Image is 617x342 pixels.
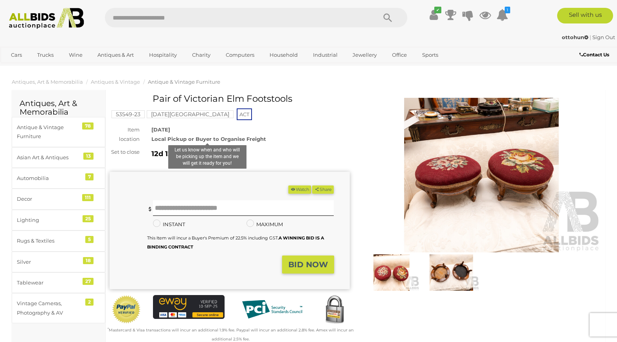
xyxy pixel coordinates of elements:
a: Hospitality [144,49,182,61]
label: MAXIMUM [246,220,283,229]
a: Industrial [308,49,343,61]
a: ottohun [562,34,590,40]
i: 1 [505,7,510,13]
a: ✔ [428,8,439,22]
a: Decor 111 [12,189,105,209]
a: Antique & Vintage Furniture 78 [12,117,105,147]
div: Item location [104,125,146,144]
div: Antique & Vintage Furniture [17,123,81,141]
a: [DATE][GEOGRAPHIC_DATA] [147,111,234,117]
small: This Item will incur a Buyer's Premium of 22.5% including GST. [147,235,324,250]
div: 18 [83,257,94,264]
strong: [DATE] [151,126,170,133]
span: | [590,34,591,40]
img: eWAY Payment Gateway [153,295,225,319]
a: Household [264,49,303,61]
a: Antiques, Art & Memorabilia [12,79,83,85]
div: Lighting [17,216,81,225]
i: ✔ [434,7,441,13]
a: Sell with us [557,8,613,23]
button: Search [368,8,407,27]
div: Vintage Cameras, Photography & AV [17,299,81,317]
a: Wine [64,49,88,61]
a: Contact Us [579,50,611,59]
img: PCI DSS compliant [236,295,308,324]
a: Jewellery [347,49,382,61]
a: Lighting 25 [12,210,105,230]
span: ACT [237,108,252,120]
a: Rugs & Textiles 5 [12,230,105,251]
div: 27 [83,278,94,285]
a: Trucks [32,49,59,61]
div: 111 [82,194,94,201]
a: 53549-23 [112,111,145,117]
div: Set to close [104,148,146,157]
div: 78 [82,122,94,130]
img: Pair of Victorian Elm Footstools [423,254,479,290]
div: Automobilia [17,174,81,183]
a: Sign Out [592,34,615,40]
a: Asian Art & Antiques 13 [12,147,105,168]
strong: ottohun [562,34,588,40]
mark: [DATE][GEOGRAPHIC_DATA] [147,110,234,118]
a: Charity [187,49,216,61]
a: Silver 18 [12,252,105,272]
strong: 12d 12h 30m [151,149,195,158]
div: Let us know when and who will be picking up the item and we will get it ready for you! [168,145,246,168]
div: 5 [85,236,94,243]
button: Share [312,185,334,194]
strong: Local Pickup or Buyer to Organise Freight [151,136,266,142]
a: Automobilia 7 [12,168,105,189]
img: Pair of Victorian Elm Footstools [362,98,602,252]
img: Secured by Rapid SSL [320,295,349,325]
button: BID NOW [282,256,334,274]
div: Rugs & Textiles [17,236,81,245]
label: INSTANT [153,220,185,229]
a: Antique & Vintage Furniture [148,79,220,85]
h2: Antiques, Art & Memorabilia [20,99,97,116]
a: [GEOGRAPHIC_DATA] [6,61,72,74]
img: Allbids.com.au [5,8,88,29]
small: Mastercard & Visa transactions will incur an additional 1.9% fee. Paypal will incur an additional... [108,328,354,342]
li: Watch this item [288,185,311,194]
a: Sports [417,49,443,61]
a: Vintage Cameras, Photography & AV 2 [12,293,105,323]
a: 1 [496,8,508,22]
button: Watch [288,185,311,194]
div: Tablewear [17,278,81,287]
a: Tablewear 27 [12,272,105,293]
b: A WINNING BID IS A BINDING CONTRACT [147,235,324,250]
mark: 53549-23 [112,110,145,118]
div: 13 [83,153,94,160]
strong: BID NOW [288,260,328,269]
div: Silver [17,257,81,266]
a: Office [387,49,412,61]
a: Antiques & Vintage [91,79,140,85]
div: Asian Art & Antiques [17,153,81,162]
a: Antiques & Art [92,49,139,61]
div: Decor [17,194,81,203]
div: 7 [85,173,94,180]
a: Cars [6,49,27,61]
div: 25 [83,215,94,222]
h1: Pair of Victorian Elm Footstools [113,94,348,104]
img: Official PayPal Seal [112,295,141,324]
b: Contact Us [579,52,609,58]
img: Pair of Victorian Elm Footstools [363,254,419,290]
a: Computers [221,49,259,61]
div: 2 [85,299,94,306]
